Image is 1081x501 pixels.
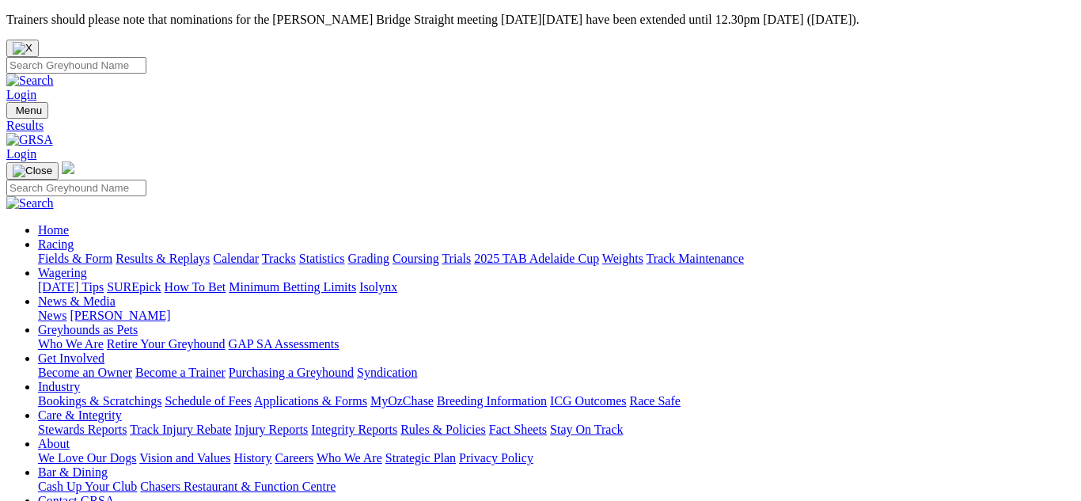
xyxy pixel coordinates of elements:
[357,366,417,379] a: Syndication
[602,252,643,265] a: Weights
[6,162,59,180] button: Toggle navigation
[140,480,336,493] a: Chasers Restaurant & Function Centre
[6,13,1075,27] p: Trainers should please note that nominations for the [PERSON_NAME] Bridge Straight meeting [DATE]...
[13,42,32,55] img: X
[139,451,230,465] a: Vision and Values
[62,161,74,174] img: logo-grsa-white.png
[229,337,339,351] a: GAP SA Assessments
[6,40,39,57] button: Close
[38,337,104,351] a: Who We Are
[629,394,680,408] a: Race Safe
[489,423,547,436] a: Fact Sheets
[299,252,345,265] a: Statistics
[213,252,259,265] a: Calendar
[400,423,486,436] a: Rules & Policies
[550,423,623,436] a: Stay On Track
[135,366,226,379] a: Become a Trainer
[262,252,296,265] a: Tracks
[116,252,210,265] a: Results & Replays
[6,133,53,147] img: GRSA
[6,88,36,101] a: Login
[70,309,170,322] a: [PERSON_NAME]
[38,309,66,322] a: News
[38,437,70,450] a: About
[13,165,52,177] img: Close
[385,451,456,465] a: Strategic Plan
[647,252,744,265] a: Track Maintenance
[442,252,471,265] a: Trials
[38,323,138,336] a: Greyhounds as Pets
[38,480,137,493] a: Cash Up Your Club
[459,451,533,465] a: Privacy Policy
[38,280,104,294] a: [DATE] Tips
[107,280,161,294] a: SUREpick
[317,451,382,465] a: Who We Are
[38,266,87,279] a: Wagering
[233,451,271,465] a: History
[38,252,1075,266] div: Racing
[107,337,226,351] a: Retire Your Greyhound
[38,252,112,265] a: Fields & Form
[38,237,74,251] a: Racing
[393,252,439,265] a: Coursing
[38,408,122,422] a: Care & Integrity
[165,280,226,294] a: How To Bet
[130,423,231,436] a: Track Injury Rebate
[370,394,434,408] a: MyOzChase
[229,366,354,379] a: Purchasing a Greyhound
[437,394,547,408] a: Breeding Information
[38,394,161,408] a: Bookings & Scratchings
[6,57,146,74] input: Search
[38,451,1075,465] div: About
[6,74,54,88] img: Search
[6,147,36,161] a: Login
[16,104,42,116] span: Menu
[311,423,397,436] a: Integrity Reports
[229,280,356,294] a: Minimum Betting Limits
[348,252,389,265] a: Grading
[38,309,1075,323] div: News & Media
[550,394,626,408] a: ICG Outcomes
[254,394,367,408] a: Applications & Forms
[165,394,251,408] a: Schedule of Fees
[38,337,1075,351] div: Greyhounds as Pets
[38,451,136,465] a: We Love Our Dogs
[38,480,1075,494] div: Bar & Dining
[6,102,48,119] button: Toggle navigation
[38,380,80,393] a: Industry
[38,351,104,365] a: Get Involved
[275,451,313,465] a: Careers
[38,223,69,237] a: Home
[6,180,146,196] input: Search
[38,294,116,308] a: News & Media
[359,280,397,294] a: Isolynx
[234,423,308,436] a: Injury Reports
[38,423,1075,437] div: Care & Integrity
[38,423,127,436] a: Stewards Reports
[6,119,1075,133] a: Results
[474,252,599,265] a: 2025 TAB Adelaide Cup
[38,394,1075,408] div: Industry
[38,366,1075,380] div: Get Involved
[38,280,1075,294] div: Wagering
[38,465,108,479] a: Bar & Dining
[38,366,132,379] a: Become an Owner
[6,196,54,211] img: Search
